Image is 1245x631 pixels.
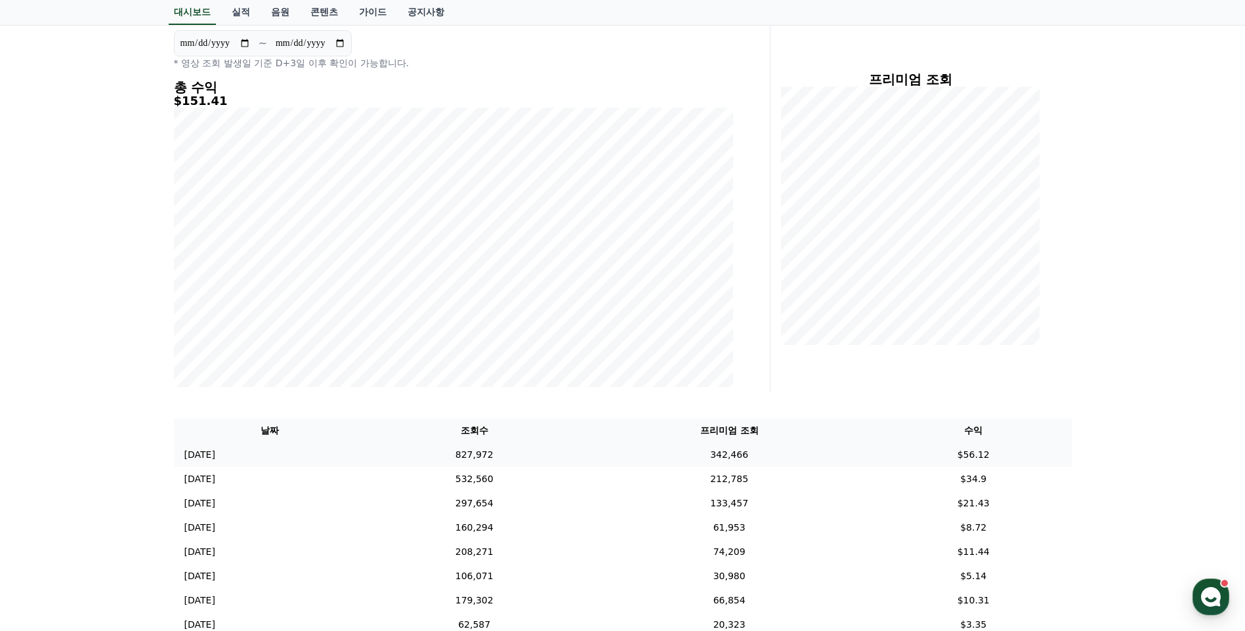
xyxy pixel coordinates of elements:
h4: 프리미엄 조회 [781,72,1040,87]
td: 74,209 [583,540,876,564]
span: 홈 [41,436,49,446]
td: 297,654 [366,491,583,516]
p: [DATE] [184,569,215,583]
h5: $151.41 [174,94,733,108]
td: 208,271 [366,540,583,564]
span: 설정 [203,436,219,446]
td: $34.9 [876,467,1072,491]
td: $21.43 [876,491,1072,516]
th: 날짜 [174,418,366,443]
td: $5.14 [876,564,1072,588]
td: 532,560 [366,467,583,491]
p: [DATE] [184,497,215,510]
th: 수익 [876,418,1072,443]
p: ~ [259,35,267,51]
td: 827,972 [366,443,583,467]
td: 30,980 [583,564,876,588]
p: [DATE] [184,448,215,462]
td: $8.72 [876,516,1072,540]
h4: 총 수익 [174,80,733,94]
td: 61,953 [583,516,876,540]
p: [DATE] [184,594,215,607]
td: 160,294 [366,516,583,540]
td: $11.44 [876,540,1072,564]
td: 342,466 [583,443,876,467]
th: 프리미엄 조회 [583,418,876,443]
td: 66,854 [583,588,876,613]
td: $56.12 [876,443,1072,467]
th: 조회수 [366,418,583,443]
p: [DATE] [184,472,215,486]
td: 133,457 [583,491,876,516]
td: 106,071 [366,564,583,588]
td: 212,785 [583,467,876,491]
p: [DATE] [184,545,215,559]
td: $10.31 [876,588,1072,613]
span: 대화 [120,436,136,447]
p: * 영상 조회 발생일 기준 D+3일 이후 확인이 가능합니다. [174,56,733,70]
td: 179,302 [366,588,583,613]
a: 홈 [4,416,87,449]
a: 대화 [87,416,169,449]
a: 설정 [169,416,252,449]
p: [DATE] [184,521,215,535]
